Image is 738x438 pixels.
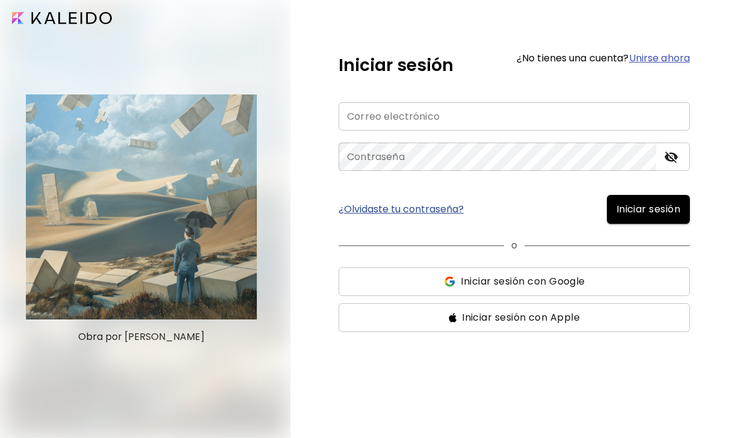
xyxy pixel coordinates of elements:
h5: Iniciar sesión [339,53,454,78]
img: ss [443,276,456,288]
a: Unirse ahora [629,51,690,65]
button: Iniciar sesión [607,195,690,224]
button: toggle password visibility [661,147,681,167]
span: Iniciar sesión con Google [461,274,585,289]
a: ¿Olvidaste tu contraseña? [339,205,464,214]
button: ssIniciar sesión con Apple [339,303,690,332]
span: Iniciar sesión con Apple [462,310,580,325]
button: ssIniciar sesión con Google [339,267,690,296]
span: Iniciar sesión [617,202,680,217]
p: o [511,238,517,253]
h6: ¿No tienes una cuenta? [517,54,690,63]
img: ss [449,313,457,322]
